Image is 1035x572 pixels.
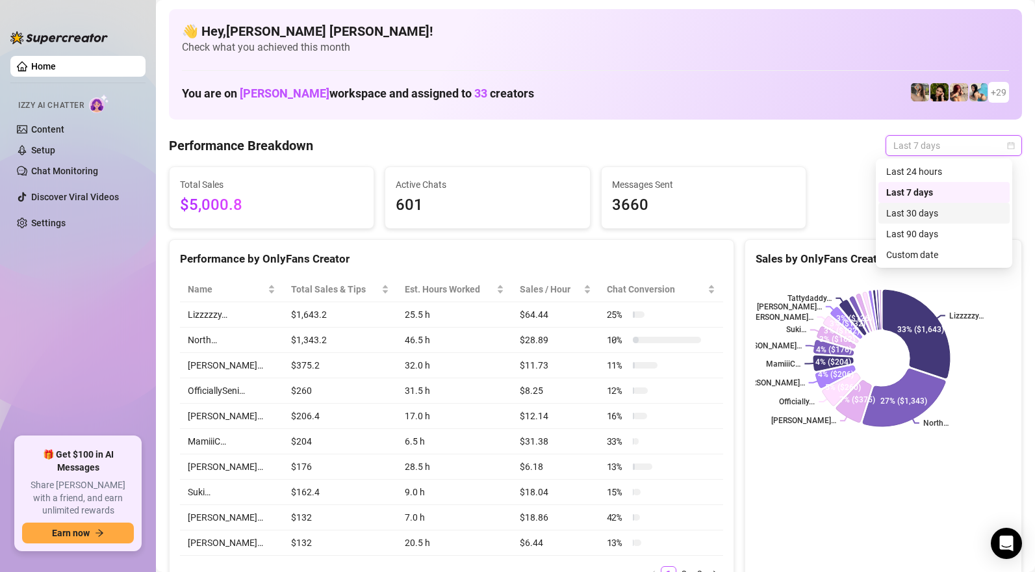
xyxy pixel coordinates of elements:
text: North… [923,419,949,428]
td: $132 [283,530,398,556]
span: Active Chats [396,177,579,192]
a: Settings [31,218,66,228]
text: [PERSON_NAME]… [740,378,805,387]
span: 33 [474,86,487,100]
a: Chat Monitoring [31,166,98,176]
span: Izzy AI Chatter [18,99,84,112]
th: Sales / Hour [512,277,599,302]
span: [PERSON_NAME] [240,86,329,100]
td: 17.0 h [397,404,512,429]
text: [PERSON_NAME]… [757,302,822,311]
span: 10 % [607,333,628,347]
span: Chat Conversion [607,282,705,296]
span: 11 % [607,358,628,372]
span: arrow-right [95,528,104,538]
span: calendar [1007,142,1015,149]
img: North (@northnattfree) [950,83,968,101]
div: Performance by OnlyFans Creator [180,250,723,268]
span: 42 % [607,510,628,525]
div: Last 7 days [886,185,1002,200]
span: 12 % [607,383,628,398]
span: 16 % [607,409,628,423]
div: Est. Hours Worked [405,282,494,296]
span: Earn now [52,528,90,538]
td: MamiiiC… [180,429,283,454]
td: 25.5 h [397,302,512,328]
td: 28.5 h [397,454,512,480]
img: emilylou (@emilyylouu) [911,83,929,101]
td: $6.44 [512,530,599,556]
span: Sales / Hour [520,282,581,296]
td: $18.86 [512,505,599,530]
button: Earn nowarrow-right [22,523,134,543]
h4: Performance Breakdown [169,136,313,155]
span: 15 % [607,485,628,499]
span: 33 % [607,434,628,448]
span: 13 % [607,536,628,550]
td: $18.04 [512,480,599,505]
div: Last 90 days [878,224,1010,244]
td: [PERSON_NAME]… [180,353,283,378]
td: $8.25 [512,378,599,404]
span: Total Sales [180,177,363,192]
td: $31.38 [512,429,599,454]
td: OfficiallySeni… [180,378,283,404]
td: 46.5 h [397,328,512,353]
span: 25 % [607,307,628,322]
img: AI Chatter [89,94,109,113]
td: $12.14 [512,404,599,429]
text: Officially... [779,397,815,406]
span: 13 % [607,460,628,474]
th: Total Sales & Tips [283,277,398,302]
div: Last 30 days [886,206,1002,220]
th: Name [180,277,283,302]
div: Last 90 days [886,227,1002,241]
td: 9.0 h [397,480,512,505]
td: [PERSON_NAME]… [180,454,283,480]
img: North (@northnattvip) [969,83,988,101]
td: $1,643.2 [283,302,398,328]
a: Setup [31,145,55,155]
text: MamiiiC… [766,359,800,369]
th: Chat Conversion [599,277,723,302]
td: 20.5 h [397,530,512,556]
td: $260 [283,378,398,404]
text: Suki… [786,326,806,335]
a: Discover Viral Videos [31,192,119,202]
span: + 29 [991,85,1006,99]
td: North… [180,328,283,353]
div: Custom date [878,244,1010,265]
span: 601 [396,193,579,218]
td: [PERSON_NAME]… [180,404,283,429]
td: 31.5 h [397,378,512,404]
div: Sales by OnlyFans Creator [756,250,1011,268]
a: Home [31,61,56,71]
td: Lizzzzzy… [180,302,283,328]
a: Content [31,124,64,135]
span: Total Sales & Tips [291,282,379,296]
td: Suki… [180,480,283,505]
td: 32.0 h [397,353,512,378]
div: Last 7 days [878,182,1010,203]
td: [PERSON_NAME]… [180,530,283,556]
span: Last 7 days [893,136,1014,155]
div: Last 30 days [878,203,1010,224]
td: $132 [283,505,398,530]
img: logo-BBDzfeDw.svg [10,31,108,44]
div: Last 24 hours [886,164,1002,179]
div: Last 24 hours [878,161,1010,182]
td: $206.4 [283,404,398,429]
text: [PERSON_NAME]… [737,341,802,350]
td: $64.44 [512,302,599,328]
text: Tattydaddy… [787,294,832,303]
td: $176 [283,454,398,480]
td: $375.2 [283,353,398,378]
td: $6.18 [512,454,599,480]
h4: 👋 Hey, [PERSON_NAME] [PERSON_NAME] ! [182,22,1009,40]
td: $11.73 [512,353,599,378]
td: 7.0 h [397,505,512,530]
td: $162.4 [283,480,398,505]
span: Share [PERSON_NAME] with a friend, and earn unlimited rewards [22,479,134,517]
text: Lizzzzzy… [949,311,984,320]
div: Custom date [886,248,1002,262]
